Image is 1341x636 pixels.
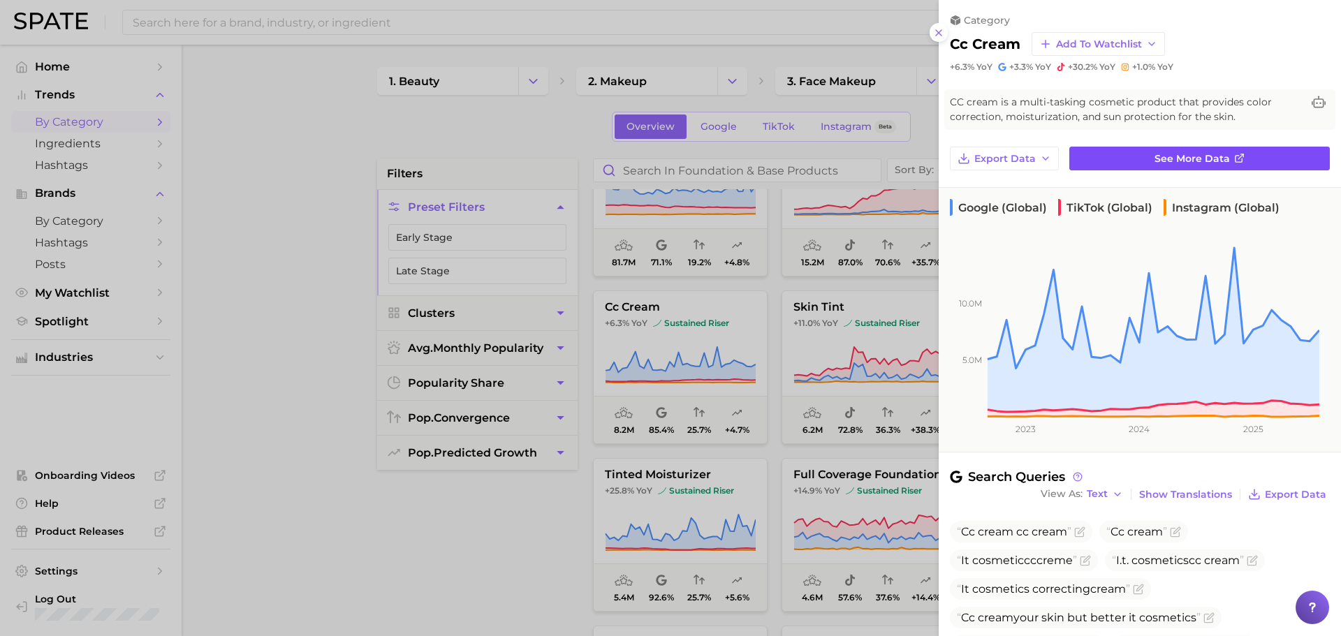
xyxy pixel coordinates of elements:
tspan: 2024 [1129,424,1150,434]
button: Flag as miscategorized or irrelevant [1203,612,1215,623]
button: Flag as miscategorized or irrelevant [1170,526,1181,538]
span: cream [1127,525,1163,538]
span: cc [1189,554,1201,567]
h2: cc cream [950,36,1020,52]
span: +6.3% [950,61,974,72]
span: YoY [976,61,992,73]
span: Export Data [1265,489,1326,501]
span: Show Translations [1139,489,1232,501]
span: cream [1204,554,1240,567]
span: Text [1087,490,1108,498]
span: It cosmetics correcting [957,582,1130,596]
button: Flag as miscategorized or irrelevant [1133,584,1144,595]
span: TikTok (Global) [1058,199,1152,216]
button: Show Translations [1136,485,1236,504]
span: YoY [1035,61,1051,73]
button: Export Data [950,147,1059,170]
span: See more data [1155,153,1230,165]
span: YoY [1157,61,1173,73]
button: Add to Watchlist [1032,32,1165,56]
span: cc [1024,554,1036,567]
span: +1.0% [1132,61,1155,72]
tspan: 2025 [1243,424,1263,434]
span: CC cream is a multi-tasking cosmetic product that provides color correction, moisturization, and ... [950,95,1302,124]
button: Flag as miscategorized or irrelevant [1074,526,1085,538]
span: your skin but better it cosmetics [957,611,1201,624]
button: Flag as miscategorized or irrelevant [1247,555,1258,566]
button: Flag as miscategorized or irrelevant [1080,555,1091,566]
span: Export Data [974,153,1036,165]
span: +3.3% [1009,61,1033,72]
span: YoY [1099,61,1115,73]
span: +30.2% [1068,61,1097,72]
span: I.t. cosmetics [1112,554,1244,567]
a: See more data [1069,147,1330,170]
span: Google (Global) [950,199,1047,216]
button: View AsText [1037,485,1127,503]
span: cc [1016,525,1029,538]
span: Instagram (Global) [1164,199,1280,216]
span: Search Queries [950,469,1085,485]
button: Export Data [1245,485,1330,504]
span: Cc [961,611,975,624]
span: category [964,14,1010,27]
span: cream [1090,582,1126,596]
span: Add to Watchlist [1056,38,1142,50]
span: Cc [961,525,975,538]
span: cream [978,525,1013,538]
span: cream [1032,525,1067,538]
span: View As [1041,490,1083,498]
span: Cc [1111,525,1124,538]
span: It cosmetic creme [957,554,1077,567]
span: cream [978,611,1013,624]
tspan: 2023 [1016,424,1036,434]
